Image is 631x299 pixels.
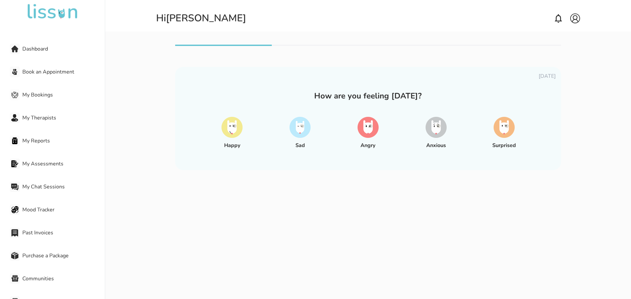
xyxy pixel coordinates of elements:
div: Anxious [426,141,446,152]
img: My Assessments [11,160,18,167]
img: image [222,117,243,138]
div: Surprised [492,141,516,152]
span: My Chat Sessions [22,183,105,191]
span: My Therapists [22,114,105,122]
div: Angry [361,141,375,152]
img: image [426,117,447,138]
div: [DATE] [180,72,555,80]
span: Mood Tracker [22,206,105,214]
div: How are you feeling [DATE]? [180,91,555,101]
img: Book an Appointment [11,68,18,75]
span: My Assessments [22,160,105,168]
img: image [494,117,515,138]
span: Purchase a Package [22,252,105,260]
img: Purchase a Package [11,252,18,259]
span: Dashboard [22,45,105,53]
span: My Bookings [22,91,105,99]
img: My Chat Sessions [11,183,18,190]
img: My Therapists [11,114,18,121]
span: Communities [22,275,105,283]
span: Book an Appointment [22,68,105,76]
span: My Reports [22,137,105,145]
img: My Reports [11,137,18,144]
img: Mood Tracker [11,206,18,213]
div: Sad [295,141,305,152]
span: Past Invoices [22,229,105,237]
div: Happy [224,141,240,152]
img: Past Invoices [11,229,18,236]
img: image [358,117,379,138]
img: undefined [26,4,79,20]
img: My Bookings [11,91,18,98]
img: account.svg [570,13,580,23]
img: image [290,117,311,138]
div: Hi [PERSON_NAME] [156,12,246,24]
img: Communities [11,275,18,282]
img: Dashboard [11,45,18,53]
